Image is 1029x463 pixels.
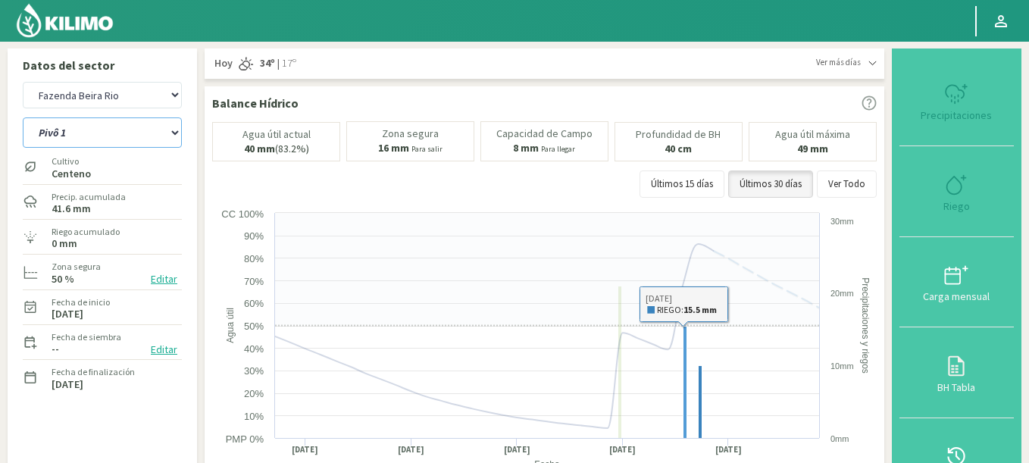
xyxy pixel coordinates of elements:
[378,141,409,155] b: 16 mm
[52,155,91,168] label: Cultivo
[715,444,742,455] text: [DATE]
[52,204,91,214] label: 41.6 mm
[904,110,1009,120] div: Precipitaciones
[899,146,1014,236] button: Riego
[797,142,828,155] b: 49 mm
[636,129,721,140] p: Profundidad de BH
[830,289,854,298] text: 20mm
[146,341,182,358] button: Editar
[899,237,1014,327] button: Carga mensual
[52,365,135,379] label: Fecha de finalización
[52,274,74,284] label: 50 %
[411,144,443,154] small: Para salir
[904,201,1009,211] div: Riego
[904,382,1009,393] div: BH Tabla
[52,344,59,354] label: --
[52,225,120,239] label: Riego acumulado
[775,129,850,140] p: Agua útil máxima
[728,170,813,198] button: Últimos 30 días
[52,190,126,204] label: Precip. acumulada
[244,253,264,264] text: 80%
[817,170,877,198] button: Ver Todo
[398,444,424,455] text: [DATE]
[830,434,849,443] text: 0mm
[226,433,264,445] text: PMP 0%
[899,56,1014,146] button: Precipitaciones
[260,56,275,70] strong: 34º
[513,141,539,155] b: 8 mm
[244,143,309,155] p: (83.2%)
[277,56,280,71] span: |
[244,142,275,155] b: 40 mm
[52,309,83,319] label: [DATE]
[640,170,724,198] button: Últimos 15 días
[292,444,318,455] text: [DATE]
[382,128,439,139] p: Zona segura
[244,230,264,242] text: 90%
[830,217,854,226] text: 30mm
[212,56,233,71] span: Hoy
[15,2,114,39] img: Kilimo
[225,308,236,343] text: Agua útil
[244,298,264,309] text: 60%
[23,56,182,74] p: Datos del sector
[244,365,264,377] text: 30%
[52,239,77,249] label: 0 mm
[52,296,110,309] label: Fecha de inicio
[830,361,854,371] text: 10mm
[280,56,296,71] span: 17º
[244,321,264,332] text: 50%
[244,388,264,399] text: 20%
[221,208,264,220] text: CC 100%
[496,128,593,139] p: Capacidad de Campo
[541,144,575,154] small: Para llegar
[504,444,530,455] text: [DATE]
[609,444,636,455] text: [DATE]
[244,343,264,355] text: 40%
[52,260,101,274] label: Zona segura
[146,271,182,288] button: Editar
[244,276,264,287] text: 70%
[244,411,264,422] text: 10%
[816,56,861,69] span: Ver más días
[904,291,1009,302] div: Carga mensual
[52,169,91,179] label: Centeno
[52,380,83,389] label: [DATE]
[860,277,871,374] text: Precipitaciones y riegos
[665,142,692,155] b: 40 cm
[242,129,311,140] p: Agua útil actual
[52,330,121,344] label: Fecha de siembra
[212,94,299,112] p: Balance Hídrico
[899,327,1014,418] button: BH Tabla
